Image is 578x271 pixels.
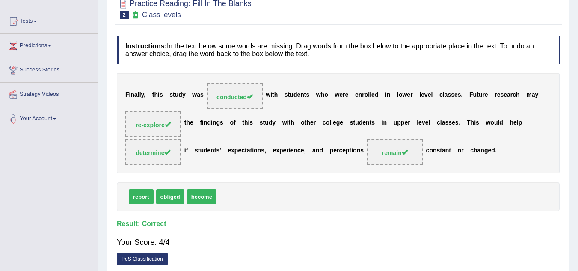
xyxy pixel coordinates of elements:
[418,119,422,126] b: e
[437,119,440,126] b: c
[130,92,134,98] b: n
[117,232,560,253] div: Your Score: 4/4
[448,119,452,126] b: s
[211,119,213,126] b: i
[120,11,129,19] span: 2
[470,147,474,154] b: c
[404,119,408,126] b: e
[346,147,350,154] b: p
[258,147,261,154] b: n
[230,119,234,126] b: o
[279,147,283,154] b: p
[355,119,359,126] b: u
[0,107,98,128] a: Your Account
[129,189,154,204] span: report
[207,147,211,154] b: e
[301,147,304,154] b: e
[254,147,258,154] b: o
[129,92,131,98] b: i
[326,119,330,126] b: o
[397,119,401,126] b: p
[407,92,410,98] b: e
[440,147,442,154] b: t
[351,147,353,154] b: i
[242,119,244,126] b: t
[160,92,163,98] b: s
[426,147,430,154] b: c
[431,92,433,98] b: l
[169,92,173,98] b: s
[0,58,98,80] a: Success Stories
[500,92,504,98] b: s
[498,119,499,126] b: l
[433,147,437,154] b: n
[158,92,160,98] b: i
[445,147,449,154] b: n
[362,119,366,126] b: e
[428,92,431,98] b: e
[285,92,288,98] b: s
[429,119,430,126] b: l
[504,92,507,98] b: e
[321,92,325,98] b: h
[458,92,461,98] b: s
[241,147,245,154] b: c
[343,92,345,98] b: r
[445,119,448,126] b: s
[371,92,375,98] b: e
[479,92,483,98] b: u
[136,122,171,128] span: re-explore
[141,92,144,98] b: y
[142,11,181,19] small: Class levels
[455,119,459,126] b: s
[270,92,272,98] b: i
[477,147,481,154] b: a
[454,92,458,98] b: e
[368,92,370,98] b: l
[485,92,488,98] b: e
[139,92,141,98] b: l
[316,92,321,98] b: w
[117,36,560,64] h4: In the text below some words are missing. Drag words from the box below to the appropriate place ...
[429,147,433,154] b: o
[497,92,501,98] b: e
[184,119,187,126] b: t
[359,92,362,98] b: n
[459,119,460,126] b: .
[490,119,494,126] b: o
[247,147,250,154] b: a
[422,119,425,126] b: v
[264,147,266,154] b: ,
[421,92,424,98] b: e
[513,119,517,126] b: e
[144,92,145,98] b: ,
[494,119,498,126] b: u
[219,147,221,154] b: '
[425,119,429,126] b: e
[272,119,276,126] b: y
[461,147,463,154] b: r
[210,147,214,154] b: n
[184,147,186,154] b: i
[204,119,207,126] b: n
[238,147,241,154] b: e
[207,83,263,109] span: Drop target
[442,119,445,126] b: a
[131,11,140,19] small: Exam occurring question
[263,119,265,126] b: t
[440,119,442,126] b: l
[469,92,473,98] b: F
[366,119,370,126] b: n
[234,147,238,154] b: p
[513,92,516,98] b: c
[342,147,346,154] b: e
[125,42,167,50] b: Instructions:
[451,92,454,98] b: s
[173,92,175,98] b: t
[516,92,520,98] b: h
[370,119,372,126] b: t
[350,119,353,126] b: s
[382,119,383,126] b: i
[289,147,290,154] b: i
[154,92,158,98] b: h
